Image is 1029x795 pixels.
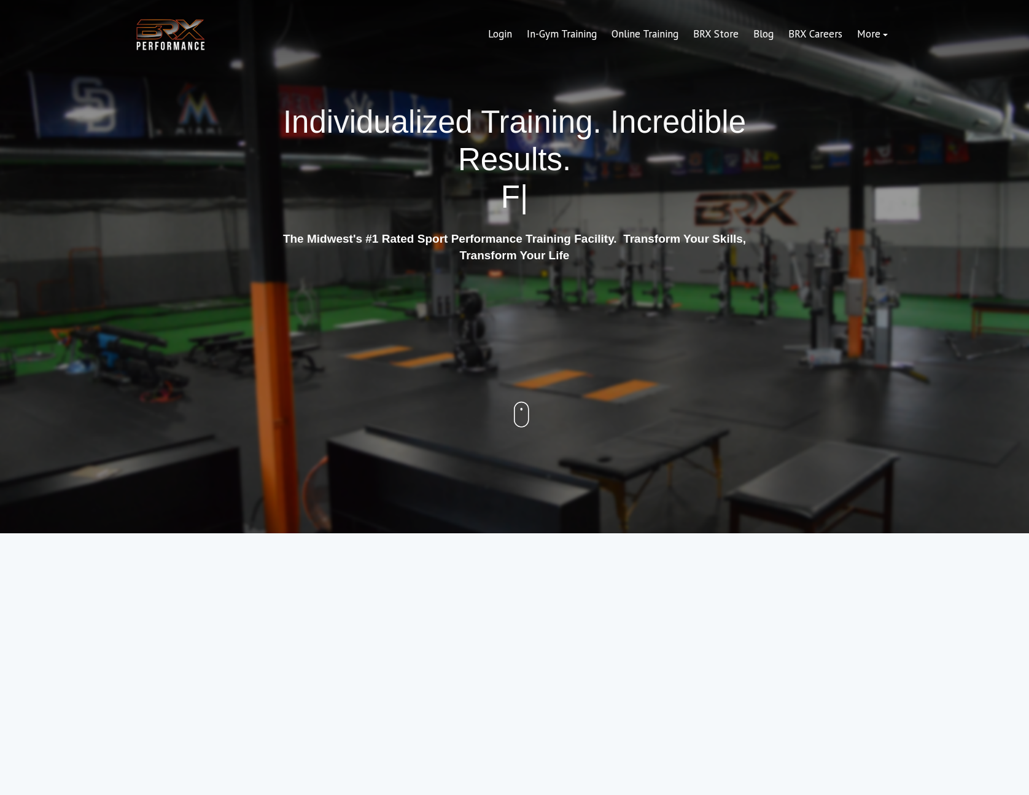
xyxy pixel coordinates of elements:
img: BRX Transparent Logo-2 [134,16,208,53]
a: Online Training [604,20,686,49]
a: Login [481,20,519,49]
a: Blog [746,20,781,49]
a: More [850,20,895,49]
strong: The Midwest's #1 Rated Sport Performance Training Facility. Transform Your Skills, Transform Your... [283,232,746,262]
span: F [501,179,520,214]
a: In-Gym Training [519,20,604,49]
div: Navigation Menu [481,20,895,49]
span: | [520,179,528,214]
a: BRX Store [686,20,746,49]
h1: Individualized Training. Incredible Results. [278,103,751,216]
a: BRX Careers [781,20,850,49]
